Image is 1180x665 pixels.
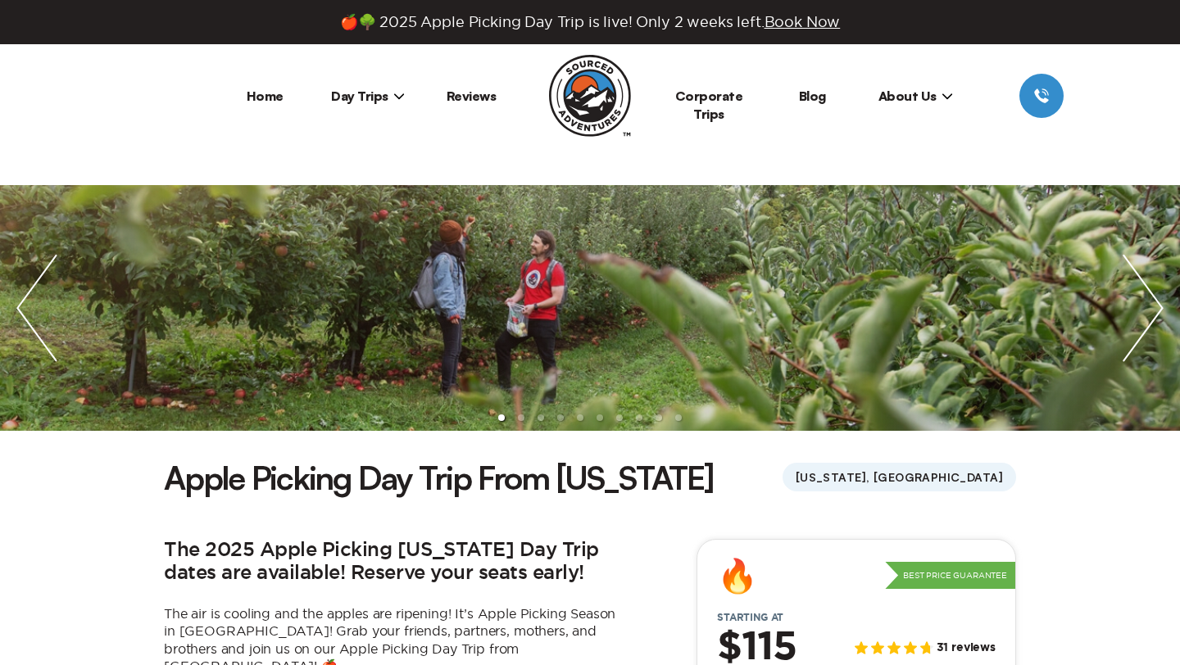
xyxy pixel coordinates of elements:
[1106,185,1180,431] img: next slide / item
[878,88,953,104] span: About Us
[765,14,841,29] span: Book Now
[675,414,682,421] li: slide item 10
[447,88,497,104] a: Reviews
[656,414,662,421] li: slide item 9
[247,88,284,104] a: Home
[697,612,803,623] span: Starting at
[616,414,623,421] li: slide item 7
[675,88,743,122] a: Corporate Trips
[717,559,758,592] div: 🔥
[577,414,583,421] li: slide item 5
[783,463,1016,491] span: [US_STATE], [GEOGRAPHIC_DATA]
[498,414,505,421] li: slide item 1
[799,88,826,104] a: Blog
[549,55,631,137] img: Sourced Adventures company logo
[636,414,642,421] li: slide item 8
[340,13,840,31] span: 🍎🌳 2025 Apple Picking Day Trip is live! Only 2 weeks left.
[557,414,564,421] li: slide item 4
[885,562,1015,590] p: Best Price Guarantee
[538,414,544,421] li: slide item 3
[331,88,405,104] span: Day Trips
[164,539,623,586] h2: The 2025 Apple Picking [US_STATE] Day Trip dates are available! Reserve your seats early!
[164,455,714,500] h1: Apple Picking Day Trip From [US_STATE]
[937,641,996,655] span: 31 reviews
[518,414,524,421] li: slide item 2
[597,414,603,421] li: slide item 6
